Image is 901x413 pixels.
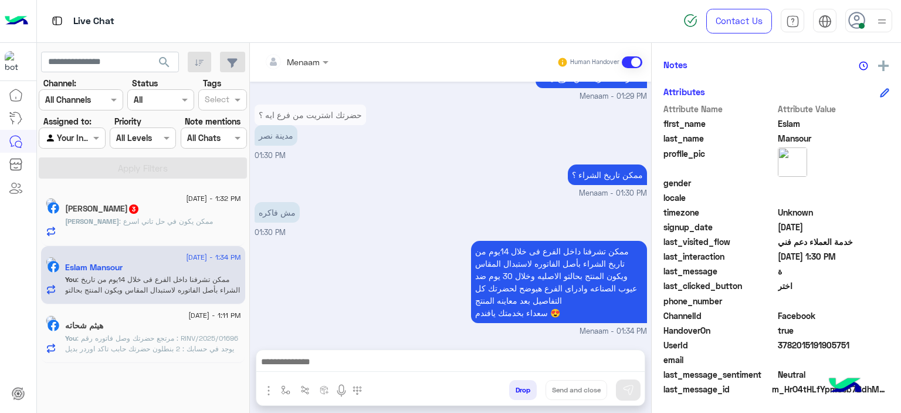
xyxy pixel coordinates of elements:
span: 0 [778,368,890,381]
span: 01:30 PM [255,228,286,237]
button: create order [315,380,334,399]
h6: Notes [663,59,687,70]
label: Tags [203,77,221,89]
p: 16/8/2025, 1:30 PM [255,202,300,223]
img: hulul-logo.png [825,366,866,407]
span: Menaam - 01:30 PM [579,188,647,199]
span: phone_number [663,295,775,307]
span: Menaam - 01:29 PM [580,91,647,102]
span: last_message_id [663,383,770,395]
span: last_clicked_button [663,280,775,292]
label: Channel: [43,77,76,89]
p: 16/8/2025, 1:30 PM [255,125,297,146]
span: search [157,55,171,69]
img: select flow [281,385,290,395]
img: picture [46,257,56,267]
span: [DATE] - 1:32 PM [186,193,241,204]
span: 2025-08-16T10:30:50.8702472Z [778,250,890,263]
img: notes [859,61,868,70]
label: Note mentions [185,115,241,127]
span: last_visited_flow [663,236,775,248]
span: [DATE] - 1:11 PM [188,310,241,321]
span: m_HrO4tHLfYpmGsb7BdhMqJREMk_ZtD0pFGUD5ABXKl7v39Ec_0K3847qh0ZxgCFOFl93-hRFvTtX8sXSU7SXb_A [772,383,889,395]
img: picture [46,315,56,326]
img: profile [875,14,889,29]
span: 01:30 PM [255,151,286,160]
button: select flow [276,380,296,399]
span: You [65,275,77,284]
img: picture [46,198,56,209]
img: Facebook [48,261,59,273]
span: خدمة العملاء دعم فني [778,236,890,248]
span: last_interaction [663,250,775,263]
img: send attachment [262,384,276,398]
span: ChannelId [663,310,775,322]
span: profile_pic [663,147,775,174]
img: tab [50,14,65,28]
span: timezone [663,206,775,219]
img: spinner [683,14,697,28]
span: 3782015191905751 [778,339,890,351]
p: 16/8/2025, 1:30 PM [255,105,366,125]
span: ممكن يكون في حل تاني اسرع [119,217,213,226]
span: signup_date [663,221,775,233]
div: Select [203,93,229,108]
a: tab [781,9,804,33]
span: Mansour [778,132,890,145]
img: picture [778,147,807,177]
span: 2024-08-15T15:42:39.458Z [778,221,890,233]
span: [DATE] - 1:34 PM [186,252,241,263]
img: send message [622,384,634,396]
img: add [878,61,889,71]
p: 16/8/2025, 1:30 PM [568,164,647,185]
span: Attribute Name [663,103,775,115]
p: Live Chat [73,14,114,29]
span: null [778,295,890,307]
span: last_message_sentiment [663,368,775,381]
img: Logo [5,9,28,33]
a: Contact Us [706,9,772,33]
span: 0 [778,310,890,322]
button: Drop [509,380,537,400]
label: Priority [114,115,141,127]
span: null [778,354,890,366]
span: last_message [663,265,775,277]
img: make a call [353,386,362,395]
label: Status [132,77,158,89]
span: [PERSON_NAME] [65,217,119,226]
img: Facebook [48,202,59,214]
h6: Attributes [663,86,705,97]
span: مرتجع حضرتك وصل فاتوره رقم : RINV/2025/01696 يوجد في حسابك : 2 بنطلون حضرتك حابب تاكد اوردر بديل ... [65,334,238,364]
span: 3 [129,204,138,214]
img: send voice note [334,384,348,398]
span: HandoverOn [663,324,775,337]
span: UserId [663,339,775,351]
h5: Eslam Mansour [65,263,123,273]
span: Eslam [778,117,890,130]
small: Human Handover [570,58,619,67]
img: tab [818,15,832,28]
span: email [663,354,775,366]
span: gender [663,177,775,189]
span: اختر [778,280,890,292]
span: Unknown [778,206,890,219]
img: Trigger scenario [300,385,310,395]
img: tab [786,15,800,28]
img: create order [320,385,329,395]
span: first_name [663,117,775,130]
span: ممكن تشرفنا داخل الفرع فى خلال 14يوم من تاريخ الشراء بأصل الفاتوره لاستبدال المقاس ويكون المنتج ب... [65,275,240,326]
span: last_name [663,132,775,145]
span: ة [778,265,890,277]
button: Trigger scenario [296,380,315,399]
button: Apply Filters [39,157,247,179]
span: true [778,324,890,337]
button: search [150,52,179,77]
h5: هيثم شحاته [65,321,103,331]
p: 16/8/2025, 1:34 PM [471,241,647,323]
span: null [778,177,890,189]
label: Assigned to: [43,115,92,127]
img: Facebook [48,320,59,331]
span: null [778,192,890,204]
h5: Abdelrahman Samir [65,204,140,214]
span: Attribute Value [778,103,890,115]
